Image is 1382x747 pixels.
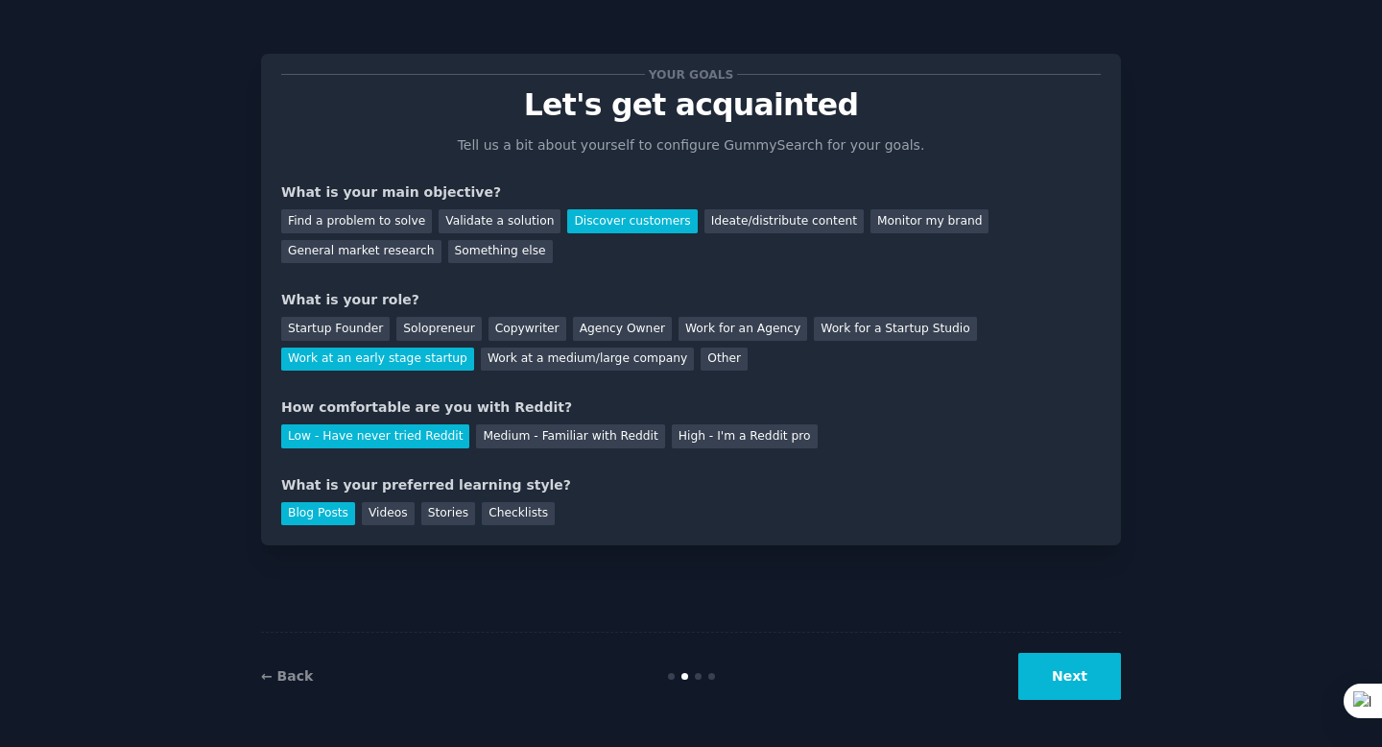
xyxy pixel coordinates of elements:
div: Validate a solution [439,209,560,233]
div: Other [701,348,748,372]
div: Monitor my brand [870,209,989,233]
p: Let's get acquainted [281,88,1101,122]
div: Copywriter [488,317,566,341]
div: Medium - Familiar with Reddit [476,424,664,448]
button: Next [1018,653,1121,700]
div: Discover customers [567,209,697,233]
div: Work at an early stage startup [281,348,474,372]
div: Low - Have never tried Reddit [281,424,469,448]
div: How comfortable are you with Reddit? [281,398,1101,418]
span: Your goals [645,64,737,84]
p: Tell us a bit about yourself to configure GummySearch for your goals. [449,135,933,156]
div: Stories [421,502,475,526]
div: High - I'm a Reddit pro [672,424,818,448]
div: Work at a medium/large company [481,348,694,372]
div: Find a problem to solve [281,209,432,233]
div: General market research [281,240,441,264]
div: Checklists [482,502,555,526]
div: What is your role? [281,290,1101,310]
div: Work for an Agency [679,317,807,341]
div: Something else [448,240,553,264]
div: Work for a Startup Studio [814,317,976,341]
div: Agency Owner [573,317,672,341]
div: Blog Posts [281,502,355,526]
div: What is your preferred learning style? [281,475,1101,495]
a: ← Back [261,668,313,684]
div: What is your main objective? [281,182,1101,203]
div: Startup Founder [281,317,390,341]
div: Solopreneur [396,317,481,341]
div: Ideate/distribute content [704,209,864,233]
div: Videos [362,502,415,526]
